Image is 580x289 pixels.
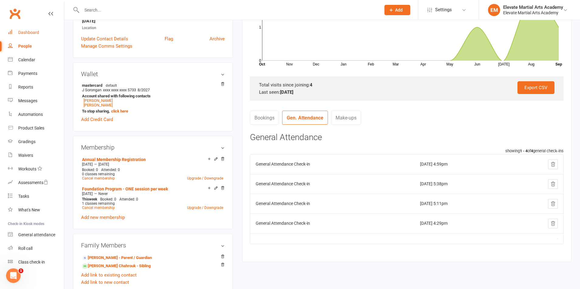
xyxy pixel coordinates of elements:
[415,154,511,174] td: [DATE] 4:59pm
[415,213,511,233] td: [DATE] 4:29pm
[8,190,64,203] a: Tasks
[210,35,225,42] a: Archive
[18,85,33,89] div: Reports
[331,111,361,125] a: Make-ups
[280,89,293,95] strong: [DATE]
[8,176,64,190] a: Assessments
[82,157,146,162] a: Annual Membership Registration
[119,197,138,201] span: Attended: 0
[310,82,312,88] strong: 4
[415,174,511,194] td: [DATE] 5:38pm
[98,162,109,166] span: [DATE]
[8,162,64,176] a: Workouts
[82,176,115,180] a: Cancel membership
[111,109,128,113] a: click here
[80,197,99,201] div: week
[250,174,414,194] td: General Attendance Check-in
[82,172,115,176] span: 0 classes remaining
[520,149,527,153] strong: 1 - 4
[250,194,414,213] td: General Attendance Check-in
[259,89,554,96] div: Last seen:
[82,109,222,113] strong: To stop sharing,
[80,6,377,14] input: Search...
[8,255,64,269] a: Class kiosk mode
[80,191,225,196] div: —
[84,98,113,103] a: [PERSON_NAME]
[384,5,410,15] button: Add
[18,232,55,237] div: General attendance
[415,194,511,213] td: [DATE] 5:11pm
[82,201,115,206] span: 1 classes remaining
[7,6,22,21] a: Clubworx
[18,153,33,158] div: Waivers
[18,112,43,117] div: Automations
[505,149,564,153] small: showing of general check-ins
[18,44,32,49] div: People
[81,144,225,151] h3: Membership
[435,3,452,17] span: Settings
[81,42,132,50] a: Manage Comms Settings
[82,25,225,31] div: Location
[8,39,64,53] a: People
[84,103,113,107] a: [PERSON_NAME]
[282,111,328,125] a: Gen. Attendance
[18,207,40,212] div: What's New
[82,187,168,191] a: Foundation Program - ONE session per week
[531,149,533,153] strong: 4
[18,166,36,171] div: Workouts
[82,192,93,196] span: [DATE]
[165,35,173,42] a: Flag
[103,88,136,92] span: xxxx xxxx xxxx 5733
[8,242,64,255] a: Roll call
[80,162,225,167] div: —
[82,255,152,261] a: [PERSON_NAME] - Parent / Guardian
[82,168,98,172] span: Booked: 0
[8,135,64,149] a: Gradings
[82,197,89,201] span: This
[98,192,108,196] span: Never
[187,206,223,210] a: Upgrade / Downgrade
[18,180,48,185] div: Assessments
[81,279,129,286] a: Add link to new contact
[8,26,64,39] a: Dashboard
[517,81,554,94] a: Export CSV
[82,162,93,166] span: [DATE]
[82,206,115,210] a: Cancel membership
[395,8,403,12] span: Add
[8,149,64,162] a: Waivers
[18,126,44,130] div: Product Sales
[81,215,125,220] a: Add new membership
[8,67,64,80] a: Payments
[101,168,120,172] span: Attended: 0
[250,133,564,142] h3: General Attendance
[82,263,151,269] a: [PERSON_NAME] Chahrouk - Sibling
[81,271,137,279] a: Add link to existing contact
[503,5,563,10] div: Elevate Martial Arts Academy
[81,71,225,77] h3: Wallet
[8,203,64,217] a: What's New
[82,18,225,24] strong: [DATE]
[18,71,37,76] div: Payments
[81,82,225,114] li: J Sorongan
[18,246,32,251] div: Roll call
[138,88,150,92] span: 8/2027
[8,94,64,108] a: Messages
[6,268,21,283] iframe: Intercom live chat
[18,57,35,62] div: Calendar
[503,10,563,15] div: Elevate Martial Arts Academy
[18,194,29,199] div: Tasks
[259,81,554,89] div: Total visits since joining:
[18,30,39,35] div: Dashboard
[82,83,222,88] strong: mastercard
[250,154,414,174] td: General Attendance Check-in
[8,121,64,135] a: Product Sales
[19,268,23,273] span: 1
[18,260,45,264] div: Class check-in
[8,80,64,94] a: Reports
[18,98,37,103] div: Messages
[81,116,113,123] a: Add Credit Card
[488,4,500,16] div: EM
[81,242,225,249] h3: Family Members
[100,197,116,201] span: Booked: 0
[8,108,64,121] a: Automations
